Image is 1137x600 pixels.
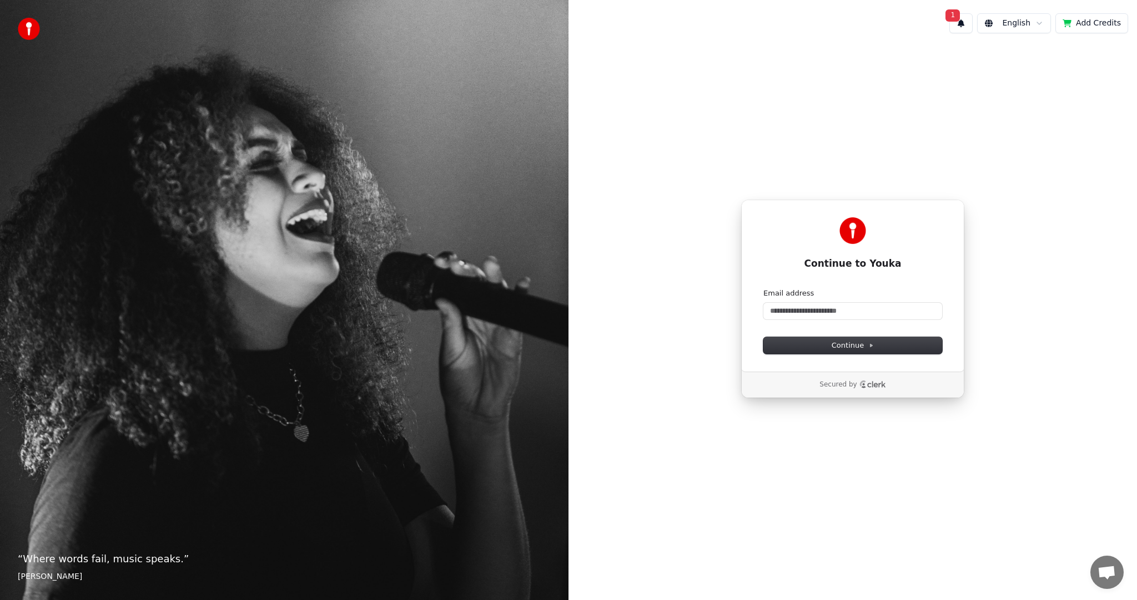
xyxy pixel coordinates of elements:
p: Secured by [819,380,857,389]
img: youka [18,18,40,40]
a: Clerk logo [859,380,886,388]
button: Add Credits [1055,13,1128,33]
label: Email address [763,288,814,298]
img: Youka [839,217,866,244]
button: 1 [949,13,973,33]
footer: [PERSON_NAME] [18,571,551,582]
h1: Continue to Youka [763,257,942,271]
span: 1 [945,9,960,22]
div: Open chat [1090,556,1124,589]
p: “ Where words fail, music speaks. ” [18,551,551,567]
button: Continue [763,337,942,354]
span: Continue [832,340,874,350]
